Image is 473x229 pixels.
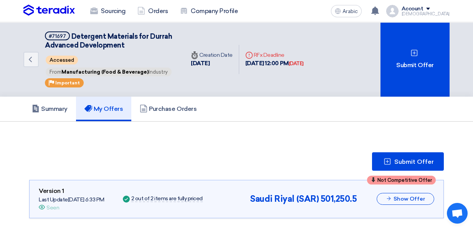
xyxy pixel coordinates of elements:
[245,52,284,58] font: RFx Deadline
[149,105,197,112] font: Purchase Orders
[148,7,168,16] font: Orders
[321,194,357,204] span: 501,250.5
[402,6,423,12] div: Account
[23,97,76,121] a: Summary
[39,196,104,203] font: Last Update [DATE] 6:33 PM
[46,68,172,76] span: From Industry
[191,7,238,16] font: Company Profile
[131,196,203,202] div: 2 out of 2 items are fully priced
[84,3,131,20] a: Sourcing
[39,186,64,196] font: Version 1
[61,69,149,75] span: Manufacturing (Food & Beverage)
[331,5,362,17] button: Arabic
[41,105,68,112] font: Summary
[342,9,358,14] span: Arabic
[394,196,425,202] font: Show Offer
[55,80,80,86] span: Important
[191,52,233,58] font: Creation Date
[49,34,66,39] div: #71697
[131,97,205,121] a: Purchase Orders
[250,194,319,204] span: Saudi Riyal (SAR)
[45,32,172,49] span: Detergent Materials for Durrah Advanced Development
[191,59,233,68] div: [DATE]
[46,56,78,64] span: Accessed
[377,178,432,183] span: Not Competitive Offer
[94,105,123,112] font: My Offers
[377,193,434,205] button: Show Offer
[447,203,468,224] div: Open chat
[402,12,450,16] div: [DEMOGRAPHIC_DATA]
[386,5,399,17] img: profile_test.png
[394,159,434,165] span: Submit Offer
[23,5,75,16] img: Teradix logo
[131,3,174,20] a: Orders
[46,204,59,212] div: Seen
[372,152,444,171] button: Submit Offer
[76,97,132,121] a: My Offers
[101,7,125,16] font: Sourcing
[396,61,433,70] font: Submit Offer
[245,60,289,67] font: [DATE] 12:00 PM
[289,60,304,68] div: [DATE]
[45,31,175,50] h5: Detergent Materials for Durrah Advanced Development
